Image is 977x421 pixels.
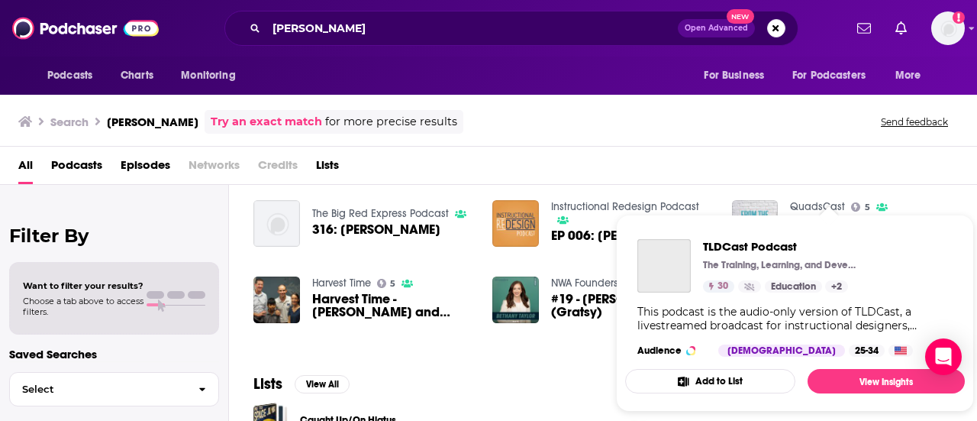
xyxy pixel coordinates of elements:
[849,345,885,357] div: 25-34
[703,280,734,293] a: 30
[492,277,539,323] img: #19 - Bethany Taylor (Gratsy)
[851,15,877,41] a: Show notifications dropdown
[312,277,371,290] a: Harvest Time
[10,384,186,394] span: Select
[931,11,965,45] button: Show profile menu
[9,347,219,361] p: Saved Searches
[637,239,691,293] a: TLDCast Podcast
[295,375,350,393] button: View All
[718,345,845,357] div: [DEMOGRAPHIC_DATA]
[211,113,322,131] a: Try an exact match
[551,293,714,319] a: #19 - Bethany Taylor (Gratsy)
[551,229,698,242] a: EP 006: Bethany Taylor
[895,65,921,86] span: More
[50,115,89,129] h3: Search
[253,374,282,393] h2: Lists
[703,259,856,271] p: The Training, Learning, and Development Community
[551,200,699,213] a: Instructional Redesign Podcast
[23,296,143,317] span: Choose a tab above to access filters.
[825,280,848,293] a: +2
[678,19,755,37] button: Open AdvancedNew
[953,11,965,24] svg: Add a profile image
[258,153,298,184] span: Credits
[931,11,965,45] span: Logged in as sierra.swanson
[765,280,822,293] a: Education
[782,61,888,90] button: open menu
[625,369,795,393] button: Add to List
[18,153,33,184] a: All
[551,293,714,319] span: #19 - [PERSON_NAME] (Gratsy)
[792,65,866,86] span: For Podcasters
[312,207,449,220] a: The Big Red Express Podcast
[37,61,112,90] button: open menu
[732,200,779,247] img: Reverse Dieting w/ Bethany Taylor
[325,113,457,131] span: for more precise results
[808,369,965,393] a: View Insights
[727,9,754,24] span: New
[925,338,962,375] div: Open Intercom Messenger
[492,200,539,247] img: EP 006: Bethany Taylor
[316,153,339,184] a: Lists
[312,223,440,236] a: 316: Bethany Taylor
[266,16,678,40] input: Search podcasts, credits, & more...
[703,239,856,254] a: TLDCast Podcast
[47,65,92,86] span: Podcasts
[889,15,913,41] a: Show notifications dropdown
[312,223,440,236] span: 316: [PERSON_NAME]
[111,61,163,90] a: Charts
[253,277,300,323] img: Harvest Time - Josh and Bethany Taylor
[121,153,170,184] a: Episodes
[637,305,953,332] div: This podcast is the audio-only version of TLDCast, a livestreamed broadcast for instructional des...
[189,153,240,184] span: Networks
[851,202,870,212] a: 5
[170,61,255,90] button: open menu
[717,279,728,294] span: 30
[181,65,235,86] span: Monitoring
[377,279,396,288] a: 5
[23,280,143,291] span: Want to filter your results?
[51,153,102,184] a: Podcasts
[693,61,783,90] button: open menu
[876,115,953,128] button: Send feedback
[865,204,870,211] span: 5
[107,115,198,129] h3: [PERSON_NAME]
[685,24,748,32] span: Open Advanced
[390,280,395,287] span: 5
[253,374,350,393] a: ListsView All
[790,200,845,213] a: QuadsCast
[885,61,940,90] button: open menu
[312,293,475,319] a: Harvest Time - Josh and Bethany Taylor
[121,65,153,86] span: Charts
[637,345,706,357] h3: Audience
[551,229,698,242] span: EP 006: [PERSON_NAME]
[312,293,475,319] span: Harvest Time - [PERSON_NAME] and [PERSON_NAME]
[12,14,159,43] img: Podchaser - Follow, Share and Rate Podcasts
[704,65,764,86] span: For Business
[9,225,219,247] h2: Filter By
[9,372,219,406] button: Select
[551,277,618,290] a: NWA Founders
[253,200,300,247] img: 316: Bethany Taylor
[224,11,798,46] div: Search podcasts, credits, & more...
[931,11,965,45] img: User Profile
